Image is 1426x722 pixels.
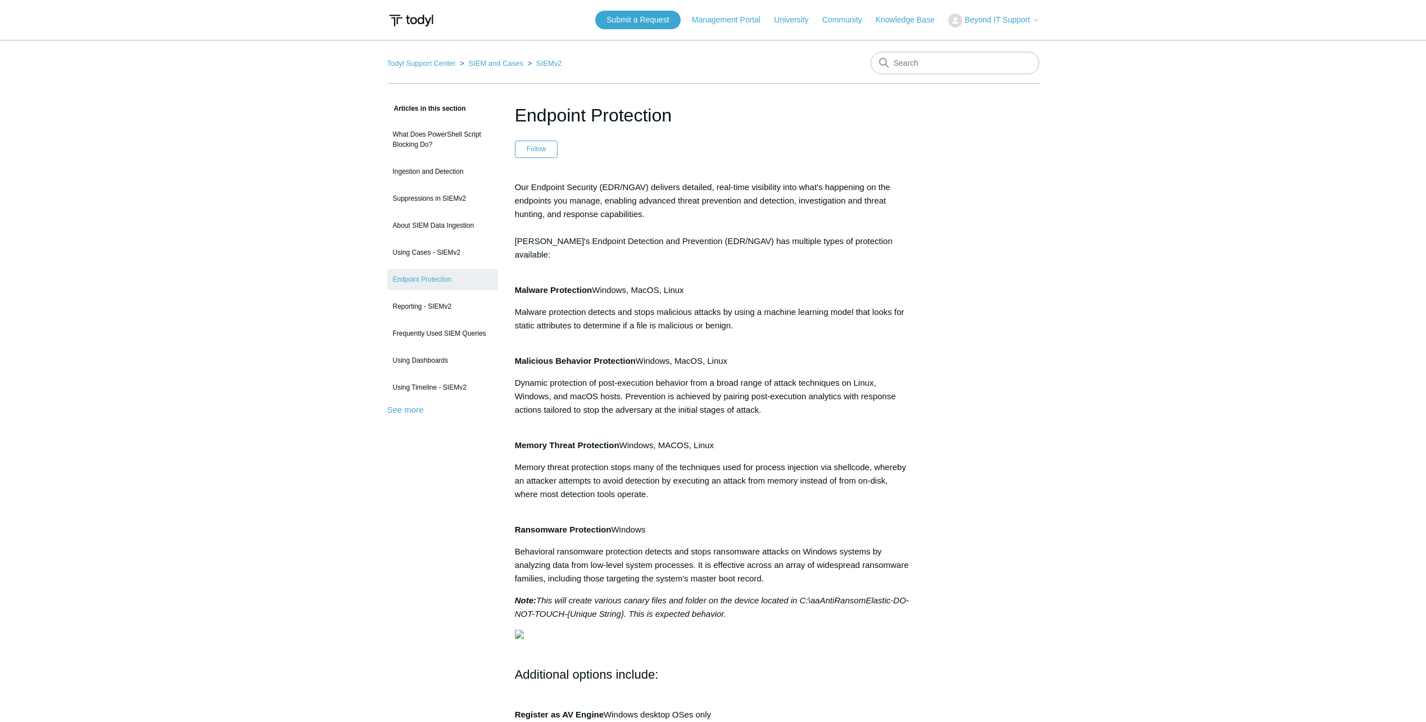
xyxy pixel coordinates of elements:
button: Follow Article [515,141,558,157]
a: Community [822,14,873,26]
strong: Memory Threat Protection [515,440,619,450]
strong: Malicious Behavior Protection [515,356,636,365]
div: Windows desktop OSes only [515,708,912,721]
p: Dynamic protection of post-execution behavior from a broad range of attack techniques on Linux, W... [515,376,912,417]
h1: Endpoint Protection [515,102,912,129]
a: SIEMv2 [536,59,562,67]
img: 28488690910867 [515,630,524,639]
a: What Does PowerShell Script Blocking Do? [387,124,498,155]
a: Submit a Request [595,11,680,29]
a: Reporting - SIEMv2 [387,296,498,317]
div: Windows, MacOS, Linux [515,283,912,297]
li: SIEMv2 [526,59,562,67]
p: Behavioral ransomware protection detects and stops ransomware attacks on Windows systems by analy... [515,545,912,585]
input: Search [871,52,1039,74]
a: Management Portal [692,14,772,26]
span: Beyond IT Support [965,15,1030,24]
a: Suppressions in SIEMv2 [387,188,498,209]
div: Windows, MacOS, Linux [515,354,912,368]
p: Memory threat protection stops many of the techniques used for process injection via shellcode, w... [515,461,912,501]
div: Windows [515,523,912,536]
div: Windows, MACOS, Linux [515,439,912,452]
a: See more [387,405,424,414]
a: Ingestion and Detection [387,161,498,182]
a: Todyl Support Center [387,59,456,67]
strong: Register as AV Engine [515,710,604,719]
a: About SIEM Data Ingestion [387,215,498,236]
a: SIEM and Cases [468,59,523,67]
em: This will create various canary files and folder on the device located in C:\aaAntiRansomElastic-... [515,595,909,619]
a: Using Dashboards [387,350,498,371]
a: University [774,14,820,26]
img: Todyl Support Center Help Center home page [387,10,435,31]
a: Knowledge Base [876,14,946,26]
a: Using Timeline - SIEMv2 [387,377,498,398]
p: Our Endpoint Security (EDR/NGAV) delivers detailed, real-time visibility into what's happening on... [515,180,912,261]
p: Malware protection detects and stops malicious attacks by using a machine learning model that loo... [515,305,912,332]
strong: Note: [515,595,536,605]
a: Using Cases - SIEMv2 [387,242,498,263]
li: SIEM and Cases [458,59,525,67]
button: Beyond IT Support [948,13,1039,28]
strong: Ransomware Protection [515,525,612,534]
li: Todyl Support Center [387,59,458,67]
a: Endpoint Protection [387,269,498,290]
a: Frequently Used SIEM Queries [387,323,498,344]
span: Articles in this section [387,105,466,112]
strong: Malware Protection [515,285,592,295]
h2: Additional options include: [515,665,912,684]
